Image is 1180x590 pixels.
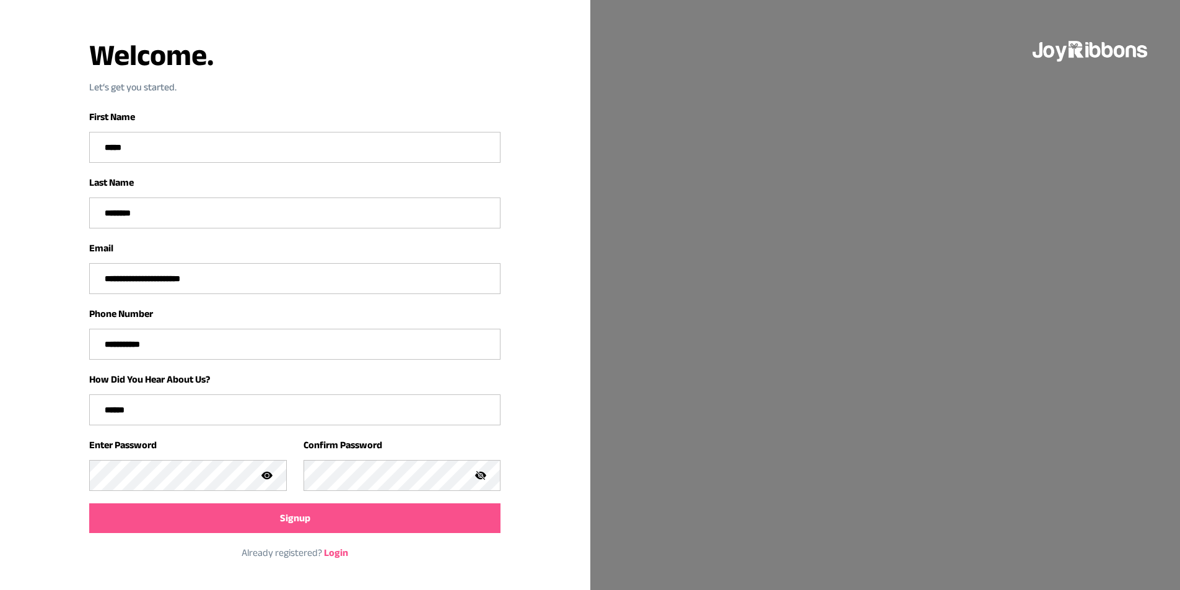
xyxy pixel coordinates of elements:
[89,374,210,384] label: How Did You Hear About Us?
[304,440,382,450] label: Confirm Password
[89,40,500,70] h3: Welcome.
[89,243,113,253] label: Email
[89,111,135,122] label: First Name
[1031,30,1150,69] img: joyribbons
[89,503,500,533] button: Signup
[324,547,348,558] a: Login
[89,308,153,319] label: Phone Number
[89,80,500,95] p: Let‘s get you started.
[89,440,157,450] label: Enter Password
[89,545,500,560] p: Already registered?
[280,511,310,526] span: Signup
[89,177,134,188] label: Last Name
